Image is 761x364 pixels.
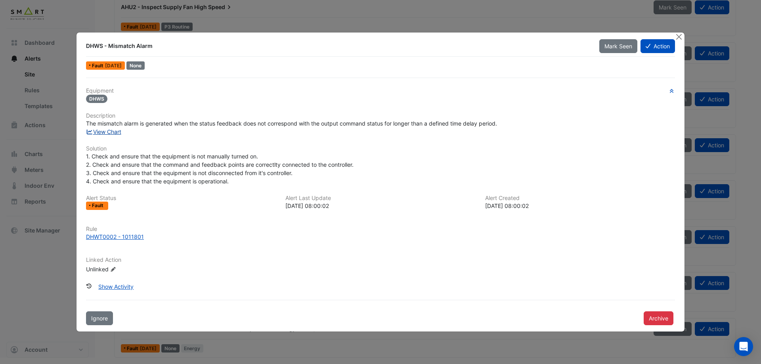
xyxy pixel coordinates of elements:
div: DHWT0002 - 1011801 [86,233,144,241]
div: Open Intercom Messenger [734,337,753,356]
h6: Solution [86,145,675,152]
span: Fault [92,63,105,68]
span: Mark Seen [604,43,632,50]
div: None [126,61,145,70]
div: [DATE] 08:00:02 [285,202,475,210]
div: DHWS - Mismatch Alarm [86,42,590,50]
h6: Alert Last Update [285,195,475,202]
h6: Linked Action [86,257,675,263]
button: Show Activity [93,280,139,293]
span: Ignore [91,315,108,322]
a: View Chart [86,128,121,135]
button: Close [675,32,683,41]
button: Ignore [86,311,113,325]
h6: Alert Status [86,195,276,202]
div: Unlinked [86,265,181,273]
button: Mark Seen [599,39,637,53]
span: 1. Check and ensure that the equipment is not manually turned on. 2. Check and ensure that the co... [86,153,355,185]
h6: Rule [86,226,675,233]
fa-icon: Edit Linked Action [110,266,116,272]
span: DHWS [86,95,107,103]
span: The mismatch alarm is generated when the status feedback does not correspond with the output comm... [86,120,497,127]
h6: Equipment [86,88,675,94]
h6: Description [86,112,675,119]
h6: Alert Created [485,195,675,202]
button: Archive [644,311,673,325]
div: [DATE] 08:00:02 [485,202,675,210]
button: Action [641,39,675,53]
span: Fault [92,203,105,208]
span: Fri 05-Sep-2025 08:00 BST [105,63,122,69]
a: DHWT0002 - 1011801 [86,233,675,241]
